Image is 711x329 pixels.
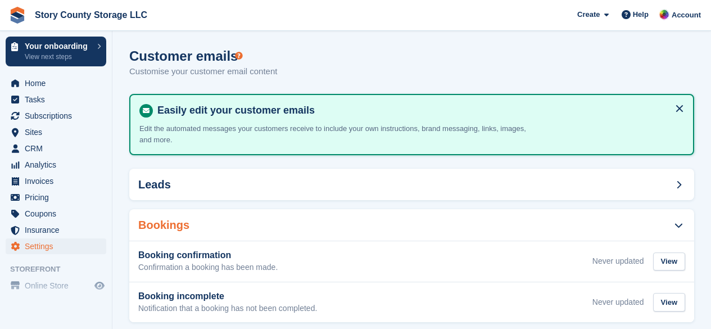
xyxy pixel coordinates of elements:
a: menu [6,278,106,294]
span: Coupons [25,206,92,222]
a: menu [6,141,106,156]
a: menu [6,206,106,222]
a: Preview store [93,279,106,292]
a: Story County Storage LLC [30,6,152,24]
span: Home [25,75,92,91]
a: menu [6,75,106,91]
a: Booking confirmation Confirmation a booking has been made. Never updated View [129,241,694,282]
p: Your onboarding [25,42,92,50]
a: Booking incomplete Notification that a booking has not been completed. Never updated View [129,282,694,323]
h3: Booking incomplete [138,291,317,301]
h1: Customer emails [129,48,277,64]
span: Analytics [25,157,92,173]
span: Invoices [25,173,92,189]
h3: Booking confirmation [138,250,278,260]
a: Your onboarding View next steps [6,37,106,66]
h4: Easily edit your customer emails [153,104,684,117]
span: Help [633,9,649,20]
span: Pricing [25,190,92,205]
h2: Bookings [138,219,189,232]
span: Storefront [10,264,112,275]
p: Edit the automated messages your customers receive to include your own instructions, brand messag... [139,123,533,145]
div: Never updated [592,255,644,267]
p: View next steps [25,52,92,62]
span: CRM [25,141,92,156]
span: Tasks [25,92,92,107]
a: menu [6,238,106,254]
span: Settings [25,238,92,254]
p: Customise your customer email content [129,65,277,78]
span: Online Store [25,278,92,294]
div: View [653,293,685,312]
img: stora-icon-8386f47178a22dfd0bd8f6a31ec36ba5ce8667c1dd55bd0f319d3a0aa187defe.svg [9,7,26,24]
span: Create [577,9,600,20]
p: Notification that a booking has not been completed. [138,304,317,314]
span: Sites [25,124,92,140]
div: Never updated [592,296,644,308]
span: Insurance [25,222,92,238]
h2: Leads [138,178,171,191]
a: menu [6,173,106,189]
a: menu [6,92,106,107]
img: Leah Hattan [659,9,670,20]
p: Confirmation a booking has been made. [138,263,278,273]
a: menu [6,157,106,173]
a: menu [6,190,106,205]
a: menu [6,108,106,124]
div: Tooltip anchor [234,51,244,61]
span: Subscriptions [25,108,92,124]
span: Account [672,10,701,21]
div: View [653,253,685,271]
a: menu [6,124,106,140]
a: menu [6,222,106,238]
